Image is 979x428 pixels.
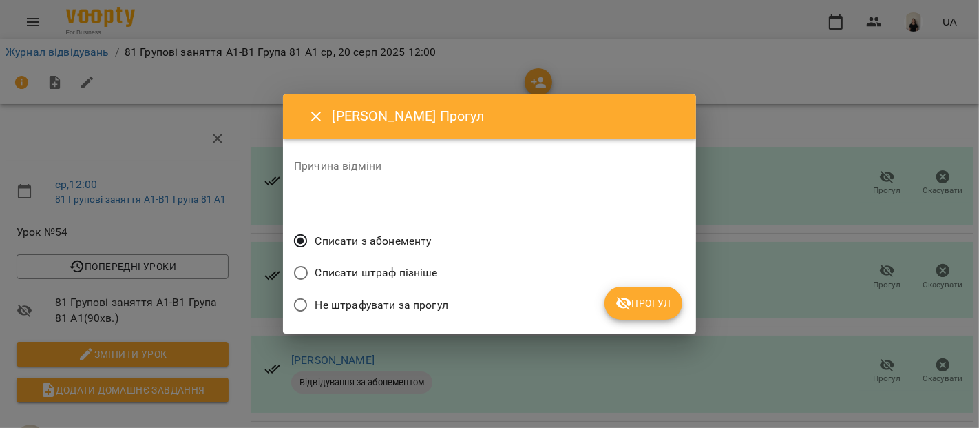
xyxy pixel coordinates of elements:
[615,295,671,312] span: Прогул
[333,105,680,127] h6: [PERSON_NAME] Прогул
[315,297,448,314] span: Не штрафувати за прогул
[315,233,432,249] span: Списати з абонементу
[294,161,685,172] label: Причина відміни
[604,287,682,320] button: Прогул
[299,100,333,133] button: Close
[315,265,438,281] span: Списати штраф пізніше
